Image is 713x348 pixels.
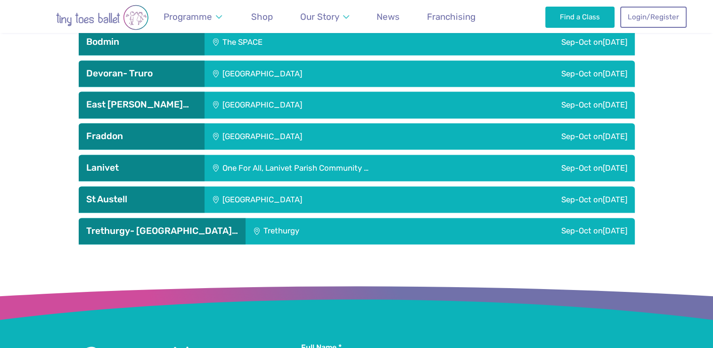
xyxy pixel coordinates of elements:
[603,37,627,47] span: [DATE]
[205,186,448,213] div: [GEOGRAPHIC_DATA]
[448,123,635,149] div: Sep-Oct on
[603,69,627,78] span: [DATE]
[295,6,353,28] a: Our Story
[205,155,497,181] div: One For All, Lanivet Parish Community …
[397,29,635,55] div: Sep-Oct on
[448,186,635,213] div: Sep-Oct on
[427,11,475,22] span: Franchising
[247,6,278,28] a: Shop
[603,163,627,173] span: [DATE]
[423,6,480,28] a: Franchising
[205,60,448,87] div: [GEOGRAPHIC_DATA]
[86,36,197,48] h3: Bodmin
[448,60,635,87] div: Sep-Oct on
[27,5,178,30] img: tiny toes ballet
[86,194,197,205] h3: St Austell
[246,218,414,244] div: Trethurgy
[86,225,238,237] h3: Trethurgy- [GEOGRAPHIC_DATA]…
[251,11,273,22] span: Shop
[300,11,339,22] span: Our Story
[603,226,627,235] span: [DATE]
[603,195,627,204] span: [DATE]
[205,29,397,55] div: The SPACE
[377,11,400,22] span: News
[164,11,212,22] span: Programme
[86,99,197,110] h3: East [PERSON_NAME]…
[497,155,635,181] div: Sep-Oct on
[159,6,227,28] a: Programme
[545,7,615,27] a: Find a Class
[603,100,627,109] span: [DATE]
[205,91,448,118] div: [GEOGRAPHIC_DATA]
[448,91,635,118] div: Sep-Oct on
[86,131,197,142] h3: Fraddon
[86,162,197,174] h3: Lanivet
[372,6,404,28] a: News
[205,123,448,149] div: [GEOGRAPHIC_DATA]
[620,7,686,27] a: Login/Register
[86,68,197,79] h3: Devoran- Truro
[413,218,634,244] div: Sep-Oct on
[603,132,627,141] span: [DATE]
